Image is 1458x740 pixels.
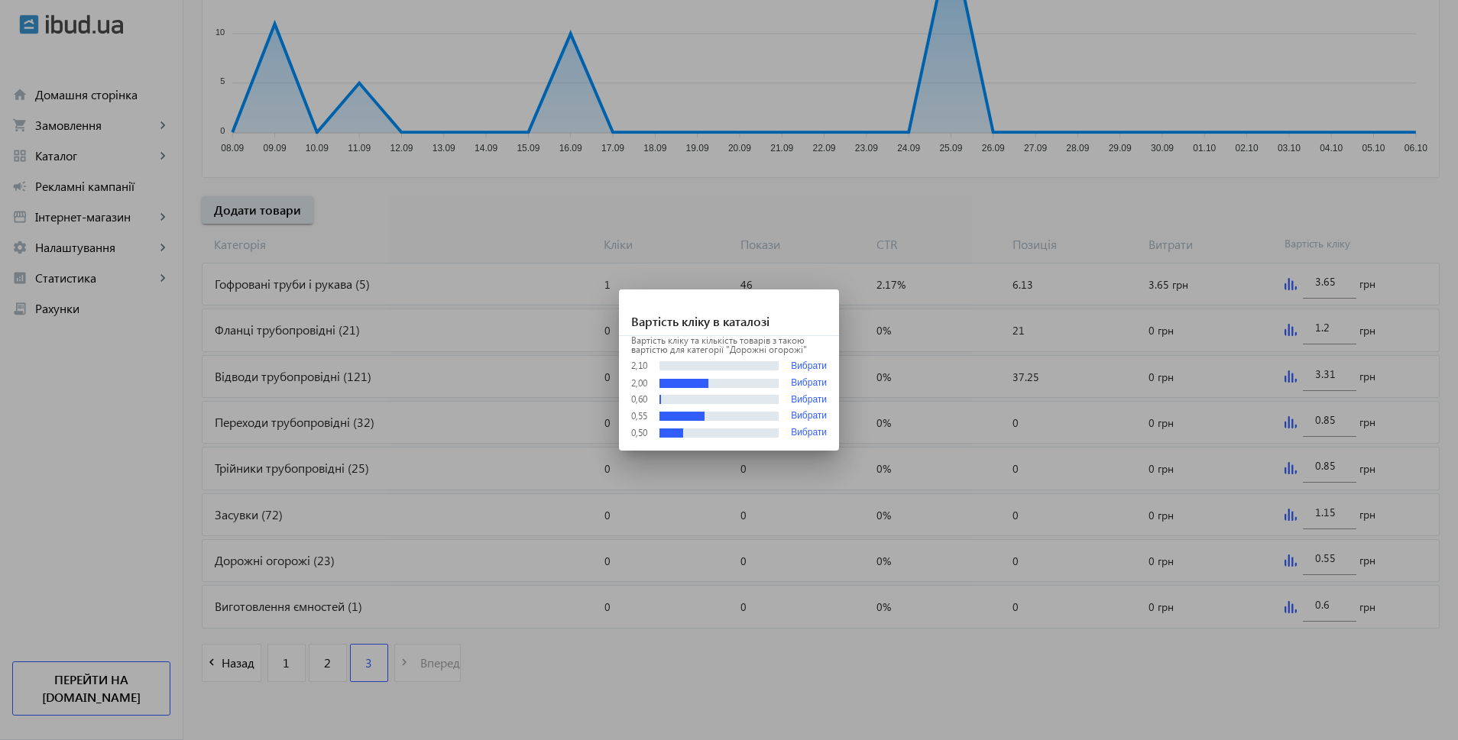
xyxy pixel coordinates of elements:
[791,378,827,389] button: Вибрати
[791,360,827,372] button: Вибрати
[791,428,827,438] button: Вибрати
[631,361,647,370] div: 2,10
[791,411,827,422] button: Вибрати
[631,412,647,421] div: 0,55
[791,395,827,406] button: Вибрати
[631,379,647,388] div: 2,00
[631,395,647,404] div: 0,60
[631,428,647,438] div: 0,50
[619,289,839,336] h1: Вартість кліку в каталозі
[631,336,827,354] p: Вартість кліку та кількість товарів з такою вартістю для категорії "Дорожні огорожі"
